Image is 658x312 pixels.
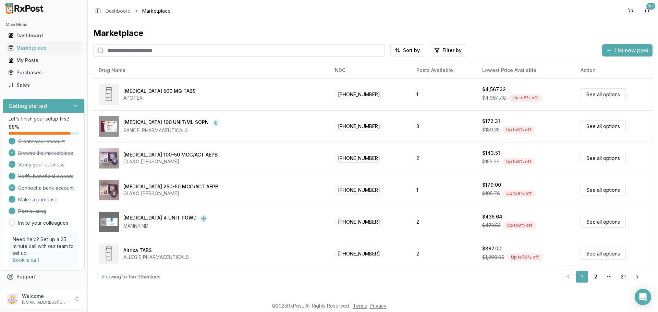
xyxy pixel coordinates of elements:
a: 21 [617,271,629,283]
button: Marketplace [3,42,85,53]
p: Let's finish your setup first! [9,115,79,122]
span: Filter by [442,47,462,54]
button: Filter by [430,44,466,57]
span: Verify your business [18,161,64,168]
span: [PHONE_NUMBER] [335,249,383,258]
span: 88 % [9,124,19,130]
div: Dashboard [8,32,79,39]
span: $4,964.48 [482,95,506,101]
div: $435.64 [482,213,502,220]
a: See all options [581,184,626,196]
p: [EMAIL_ADDRESS][DOMAIN_NAME] [22,300,70,305]
div: $143.51 [482,150,500,157]
a: Dashboard [5,29,82,42]
a: Dashboard [106,8,131,14]
img: Abiraterone Acetate 500 MG TABS [99,84,119,105]
span: $473.52 [482,222,501,229]
div: GLAXO [PERSON_NAME] [123,158,218,165]
span: List new post [614,46,648,54]
a: Go to next page [631,271,644,283]
button: Sort by [390,44,424,57]
span: Verify beneficial owners [18,173,73,180]
div: Purchases [8,69,79,76]
span: Connect a bank account [18,185,74,191]
img: Admelog SoloStar 100 UNIT/ML SOPN [99,116,119,137]
a: See all options [581,216,626,228]
a: 1 [576,271,588,283]
div: $4,567.32 [482,86,506,93]
img: User avatar [7,294,18,304]
a: See all options [581,120,626,132]
div: Showing 1 to 15 of 315 entries [101,273,160,280]
a: See all options [581,248,626,260]
div: $172.31 [482,118,500,125]
div: 9+ [646,3,655,10]
div: $387.00 [482,245,501,252]
a: Terms [353,303,367,309]
img: RxPost Logo [3,3,47,14]
button: Purchases [3,67,85,78]
div: Up to 9 % off [502,126,535,134]
div: [MEDICAL_DATA] 100 UNIT/ML SOPN [123,119,209,127]
img: Altrixa TABS [99,244,119,264]
div: [MEDICAL_DATA] 500 MG TABS [123,88,196,95]
a: 2 [589,271,602,283]
button: Support [3,271,85,283]
td: 2 [411,206,476,238]
a: Invite your colleagues [18,220,68,226]
span: $195.78 [482,190,500,197]
span: [PHONE_NUMBER] [335,153,383,163]
div: Up to 70 % off [507,253,543,261]
h3: Getting started [9,102,47,110]
div: Sales [8,82,79,88]
div: Open Intercom Messenger [635,289,651,305]
a: List new post [602,48,653,54]
span: Post a listing [18,208,46,215]
a: My Posts [5,54,82,66]
p: Need help? Set up a 25 minute call with our team to set up. [13,236,75,257]
div: SANOFI PHARMACEUTICALS [123,127,220,134]
div: Marketplace [8,45,79,51]
div: MANNKIND [123,223,208,229]
h2: Main Menu [5,22,82,27]
div: GLAXO [PERSON_NAME] [123,190,218,197]
div: [MEDICAL_DATA] 4 UNIT POWD [123,214,197,223]
span: Sort by [403,47,420,54]
span: [PHONE_NUMBER] [335,122,383,131]
img: Advair Diskus 250-50 MCG/ACT AEPB [99,180,119,200]
span: [PHONE_NUMBER] [335,217,383,226]
span: Create your account [18,138,65,145]
span: Feedback [16,286,40,292]
div: APOTEX [123,95,196,101]
th: Posts Available [411,62,476,78]
th: Lowest Price Available [477,62,575,78]
div: Up to 9 % off [503,190,535,197]
td: 2 [411,238,476,270]
div: My Posts [8,57,79,64]
button: Dashboard [3,30,85,41]
div: Up to 8 % off [509,94,541,102]
a: Marketplace [5,42,82,54]
nav: breadcrumb [106,8,171,14]
span: Marketplace [142,8,171,14]
a: See all options [581,88,626,100]
nav: pagination [562,271,644,283]
a: Purchases [5,66,82,79]
button: Sales [3,79,85,90]
div: Up to 8 % off [503,222,536,229]
div: ALLEGIS PHARMACEUTICALS [123,254,189,261]
td: 1 [411,78,476,110]
span: $189.35 [482,126,500,133]
span: $155.99 [482,158,500,165]
td: 2 [411,142,476,174]
div: [MEDICAL_DATA] 100-50 MCG/ACT AEPB [123,151,218,158]
button: 9+ [642,5,653,16]
span: Make a purchase [18,196,58,203]
button: List new post [602,44,653,57]
td: 1 [411,174,476,206]
th: Action [575,62,653,78]
span: Browse the marketplace [18,150,73,157]
span: [PHONE_NUMBER] [335,185,383,195]
a: Sales [5,79,82,91]
div: Up to 8 % off [502,158,535,165]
